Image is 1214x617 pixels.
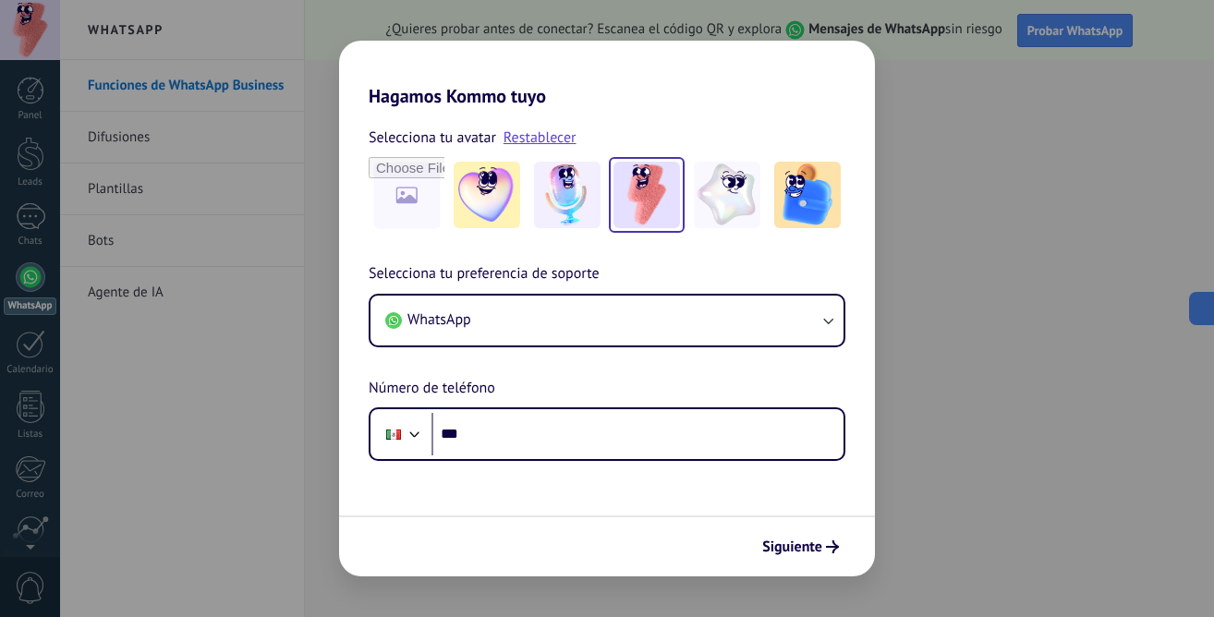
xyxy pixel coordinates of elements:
[774,162,841,228] img: -5.jpeg
[504,128,577,147] a: Restablecer
[369,262,600,286] span: Selecciona tu preferencia de soporte
[534,162,601,228] img: -2.jpeg
[370,296,844,345] button: WhatsApp
[762,540,822,553] span: Siguiente
[369,377,495,401] span: Número de teléfono
[613,162,680,228] img: -3.jpeg
[339,41,875,107] h2: Hagamos Kommo tuyo
[407,310,471,329] span: WhatsApp
[454,162,520,228] img: -1.jpeg
[754,531,847,563] button: Siguiente
[694,162,760,228] img: -4.jpeg
[376,415,411,454] div: Mexico: + 52
[369,126,496,150] span: Selecciona tu avatar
